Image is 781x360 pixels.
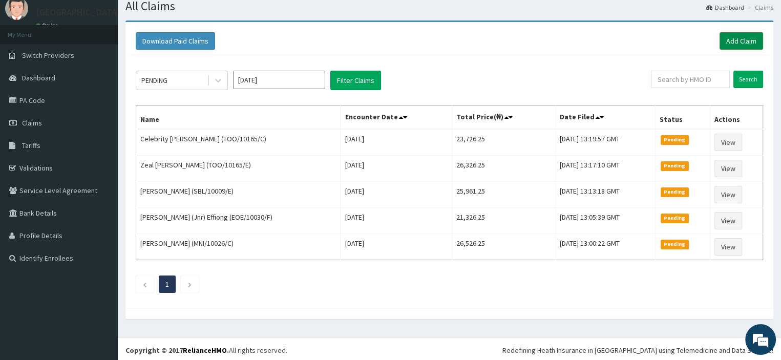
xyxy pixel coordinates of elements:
img: d_794563401_company_1708531726252_794563401 [19,51,41,77]
input: Search [733,71,763,88]
textarea: Type your message and hit 'Enter' [5,246,195,282]
th: Total Price(₦) [452,106,556,130]
a: View [714,160,742,177]
td: 25,961.25 [452,182,556,208]
td: [DATE] 13:00:22 GMT [556,234,656,260]
td: [DATE] 13:13:18 GMT [556,182,656,208]
button: Filter Claims [330,71,381,90]
a: RelianceHMO [183,346,227,355]
div: Minimize live chat window [168,5,193,30]
td: [DATE] [341,129,452,156]
span: Pending [661,214,689,223]
span: Pending [661,187,689,197]
p: [GEOGRAPHIC_DATA] [36,8,120,17]
a: Page 1 is your current page [165,280,169,289]
a: View [714,186,742,203]
a: View [714,212,742,229]
a: View [714,238,742,256]
span: Pending [661,240,689,249]
td: 26,326.25 [452,156,556,182]
td: 23,726.25 [452,129,556,156]
span: Pending [661,135,689,144]
a: Online [36,22,60,29]
span: Pending [661,161,689,171]
span: Dashboard [22,73,55,82]
span: Claims [22,118,42,128]
th: Actions [710,106,763,130]
a: Dashboard [706,3,744,12]
td: Zeal [PERSON_NAME] (TOO/10165/E) [136,156,341,182]
td: 26,526.25 [452,234,556,260]
td: [DATE] [341,208,452,234]
li: Claims [745,3,773,12]
div: Chat with us now [53,57,172,71]
td: Celebrity [PERSON_NAME] (TOO/10165/C) [136,129,341,156]
input: Select Month and Year [233,71,325,89]
input: Search by HMO ID [651,71,730,88]
th: Encounter Date [341,106,452,130]
th: Date Filed [556,106,656,130]
div: Redefining Heath Insurance in [GEOGRAPHIC_DATA] using Telemedicine and Data Science! [502,345,773,355]
td: [DATE] 13:19:57 GMT [556,129,656,156]
td: [DATE] [341,156,452,182]
td: [DATE] 13:05:39 GMT [556,208,656,234]
span: Tariffs [22,141,40,150]
td: [PERSON_NAME] (SBL/10009/E) [136,182,341,208]
a: Next page [187,280,192,289]
a: Add Claim [720,32,763,50]
td: 21,326.25 [452,208,556,234]
td: [DATE] [341,234,452,260]
th: Name [136,106,341,130]
button: Download Paid Claims [136,32,215,50]
span: Switch Providers [22,51,74,60]
div: PENDING [141,75,167,86]
strong: Copyright © 2017 . [125,346,229,355]
a: Previous page [142,280,147,289]
td: [DATE] 13:17:10 GMT [556,156,656,182]
td: [PERSON_NAME] (Jnr) Effiong (EOE/10030/F) [136,208,341,234]
th: Status [655,106,710,130]
a: View [714,134,742,151]
td: [DATE] [341,182,452,208]
td: [PERSON_NAME] (MNI/10026/C) [136,234,341,260]
span: We're online! [59,112,141,216]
